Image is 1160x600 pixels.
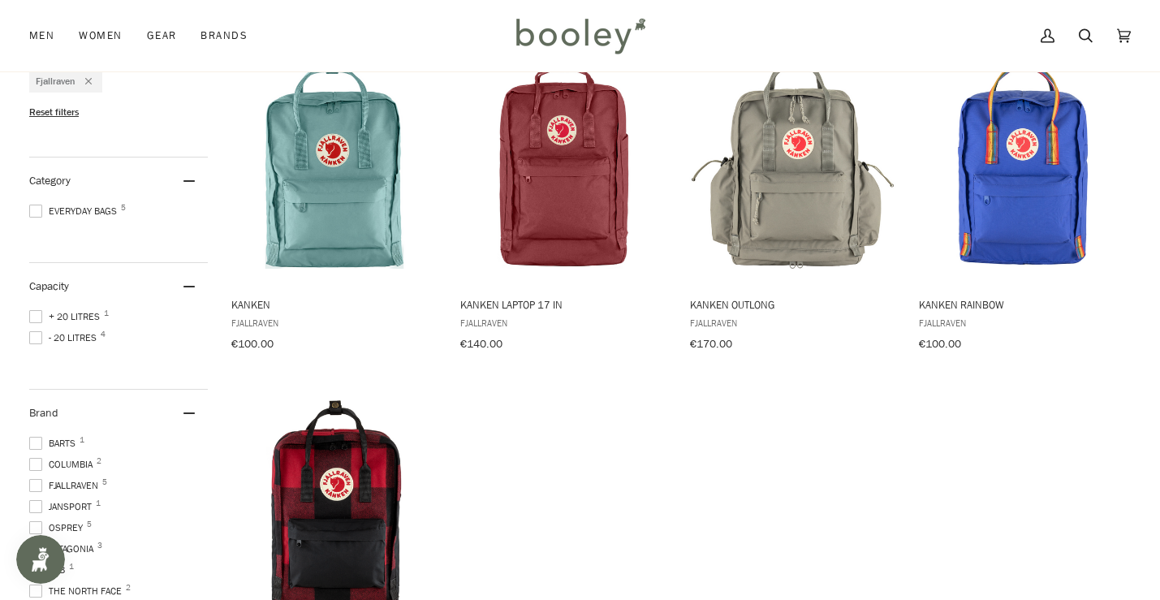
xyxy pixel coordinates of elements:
[29,173,71,188] span: Category
[919,297,1125,312] span: Kanken Rainbow
[690,336,732,352] span: €170.00
[87,520,92,529] span: 5
[80,436,84,444] span: 1
[458,41,669,356] a: Kanken Laptop 17 in
[201,28,248,44] span: Brands
[79,28,122,44] span: Women
[16,535,65,584] iframe: Button to open loyalty program pop-up
[29,542,98,556] span: Patagonia
[29,499,97,514] span: Jansport
[231,336,274,352] span: €100.00
[916,58,1128,269] img: Fjallraven Kanken Rainbow Cobalt Blue - Booley Galway
[75,75,92,88] div: Remove filter: Fjallraven
[101,330,106,339] span: 4
[460,297,666,312] span: Kanken Laptop 17 in
[919,316,1125,330] span: Fjallraven
[29,457,97,472] span: Columbia
[919,336,961,352] span: €100.00
[29,584,127,598] span: The North Face
[29,520,88,535] span: Osprey
[29,28,54,44] span: Men
[460,316,666,330] span: Fjallraven
[29,436,80,451] span: Barts
[916,41,1128,356] a: Kanken Rainbow
[104,309,109,317] span: 1
[688,41,899,356] a: Kanken Outlong
[458,58,669,269] img: Fjallraven Kanken Laptop 17 in Ox Red - Booley Galway
[231,316,438,330] span: Fjallraven
[29,563,70,577] span: Rab
[29,330,101,345] span: - 20 Litres
[126,584,131,592] span: 2
[121,204,126,212] span: 5
[229,41,440,356] a: Kanken
[460,336,502,352] span: €140.00
[229,58,440,269] img: Fjallraven Kanken Sky Blue - Booley Galway
[509,12,651,59] img: Booley
[102,478,107,486] span: 5
[29,204,122,218] span: Everyday Bags
[147,28,177,44] span: Gear
[36,75,75,88] span: Fjallraven
[29,278,69,294] span: Capacity
[29,405,58,421] span: Brand
[231,297,438,312] span: Kanken
[97,457,101,465] span: 2
[97,542,102,550] span: 3
[29,309,105,324] span: + 20 Litres
[69,563,74,571] span: 1
[690,297,896,312] span: Kanken Outlong
[29,106,79,119] span: Reset filters
[96,499,101,507] span: 1
[688,58,899,269] img: Fjallraven Kanken Outlong Fog - Booley Galway
[29,478,103,493] span: Fjallraven
[29,106,208,119] li: Reset filters
[690,316,896,330] span: Fjallraven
